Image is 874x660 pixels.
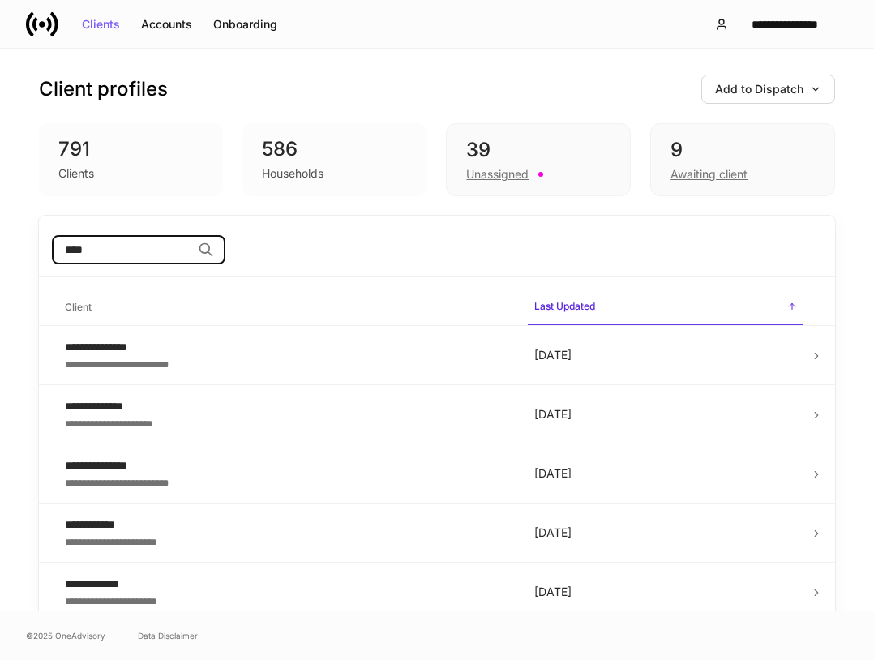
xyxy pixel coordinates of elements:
a: Data Disclaimer [138,629,198,642]
p: [DATE] [534,584,797,600]
button: Clients [71,11,131,37]
span: © 2025 OneAdvisory [26,629,105,642]
button: Onboarding [203,11,288,37]
button: Accounts [131,11,203,37]
div: Households [262,165,323,182]
div: Accounts [141,19,192,30]
div: 9 [670,137,815,163]
p: [DATE] [534,347,797,363]
h6: Client [65,299,92,315]
div: Clients [82,19,120,30]
div: Clients [58,165,94,182]
div: 586 [262,136,407,162]
button: Add to Dispatch [701,75,835,104]
div: Unassigned [466,166,529,182]
span: Last Updated [528,290,803,325]
p: [DATE] [534,406,797,422]
span: Client [58,291,515,324]
div: Onboarding [213,19,277,30]
h6: Last Updated [534,298,595,314]
p: [DATE] [534,525,797,541]
h3: Client profiles [39,76,168,102]
div: Add to Dispatch [715,84,821,95]
div: 39Unassigned [446,123,631,196]
div: 9Awaiting client [650,123,835,196]
div: 39 [466,137,611,163]
p: [DATE] [534,465,797,482]
div: 791 [58,136,204,162]
div: Awaiting client [670,166,748,182]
